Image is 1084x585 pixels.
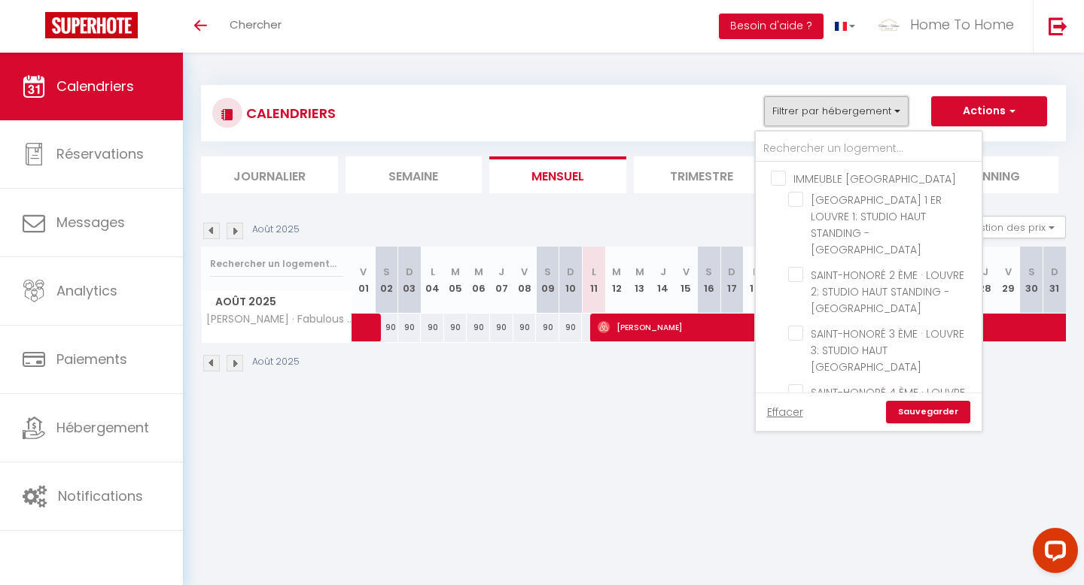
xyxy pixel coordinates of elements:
[754,130,983,432] div: Filtrer par hébergement
[252,355,300,369] p: Août 2025
[719,14,824,39] button: Besoin d'aide ?
[720,247,744,314] th: 17
[210,250,343,277] input: Rechercher un logement...
[56,418,149,437] span: Hébergement
[697,247,720,314] th: 16
[1028,265,1035,279] abbr: S
[705,265,712,279] abbr: S
[629,247,652,314] th: 13
[567,265,574,279] abbr: D
[922,156,1059,193] li: Planning
[1021,522,1084,585] iframe: LiveChat chat widget
[612,265,621,279] abbr: M
[421,314,444,341] div: 90
[444,314,467,341] div: 90
[56,350,127,368] span: Paiements
[744,247,767,314] th: 18
[660,265,666,279] abbr: J
[431,265,435,279] abbr: L
[490,314,513,341] div: 90
[56,77,134,95] span: Calendriers
[252,223,300,237] p: Août 2025
[910,15,1014,34] span: Home To Home
[544,265,551,279] abbr: S
[398,314,422,341] div: 90
[559,314,583,341] div: 90
[811,192,942,257] span: [GEOGRAPHIC_DATA] 1 ER LOUVRE 1: STUDIO HAUT STANDING - [GEOGRAPHIC_DATA]
[974,247,997,314] th: 28
[878,14,900,36] img: ...
[201,156,338,193] li: Journalier
[1049,17,1067,35] img: logout
[230,17,282,32] span: Chercher
[498,265,504,279] abbr: J
[490,247,513,314] th: 07
[954,216,1066,238] button: Gestion des prix
[513,314,537,341] div: 90
[1005,265,1012,279] abbr: V
[683,265,690,279] abbr: V
[931,96,1047,126] button: Actions
[56,281,117,300] span: Analytics
[982,265,988,279] abbr: J
[764,96,909,126] button: Filtrer par hébergement
[489,156,626,193] li: Mensuel
[242,96,336,130] h3: CALENDRIERS
[474,265,483,279] abbr: M
[467,314,490,341] div: 90
[728,265,735,279] abbr: D
[1043,247,1066,314] th: 31
[651,247,674,314] th: 14
[1020,247,1043,314] th: 30
[811,326,964,374] span: SAINT-HONORÉ 3 ÈME · LOUVRE 3: STUDIO HAUT [GEOGRAPHIC_DATA]
[204,314,355,325] span: [PERSON_NAME] · Fabulous VIEW On The River Of The Seine
[406,265,413,279] abbr: D
[605,247,629,314] th: 12
[467,247,490,314] th: 06
[451,265,460,279] abbr: M
[753,265,757,279] abbr: L
[635,265,644,279] abbr: M
[767,404,803,420] a: Effacer
[997,247,1020,314] th: 29
[421,247,444,314] th: 04
[202,291,352,313] span: Août 2025
[592,265,596,279] abbr: L
[1051,265,1058,279] abbr: D
[674,247,698,314] th: 15
[45,12,138,38] img: Super Booking
[58,486,143,505] span: Notifications
[383,265,390,279] abbr: S
[536,314,559,341] div: 90
[634,156,771,193] li: Trimestre
[811,268,964,316] span: SAINT-HONORÉ 2 ÈME · LOUVRE 2: STUDIO HAUT STANDING - [GEOGRAPHIC_DATA]
[886,401,970,423] a: Sauvegarder
[513,247,537,314] th: 08
[56,144,144,163] span: Réservations
[360,265,367,279] abbr: V
[352,247,376,314] th: 01
[521,265,528,279] abbr: V
[375,247,398,314] th: 02
[346,156,483,193] li: Semaine
[559,247,583,314] th: 10
[398,247,422,314] th: 03
[56,213,125,232] span: Messages
[582,247,605,314] th: 11
[536,247,559,314] th: 09
[444,247,467,314] th: 05
[756,135,982,162] input: Rechercher un logement...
